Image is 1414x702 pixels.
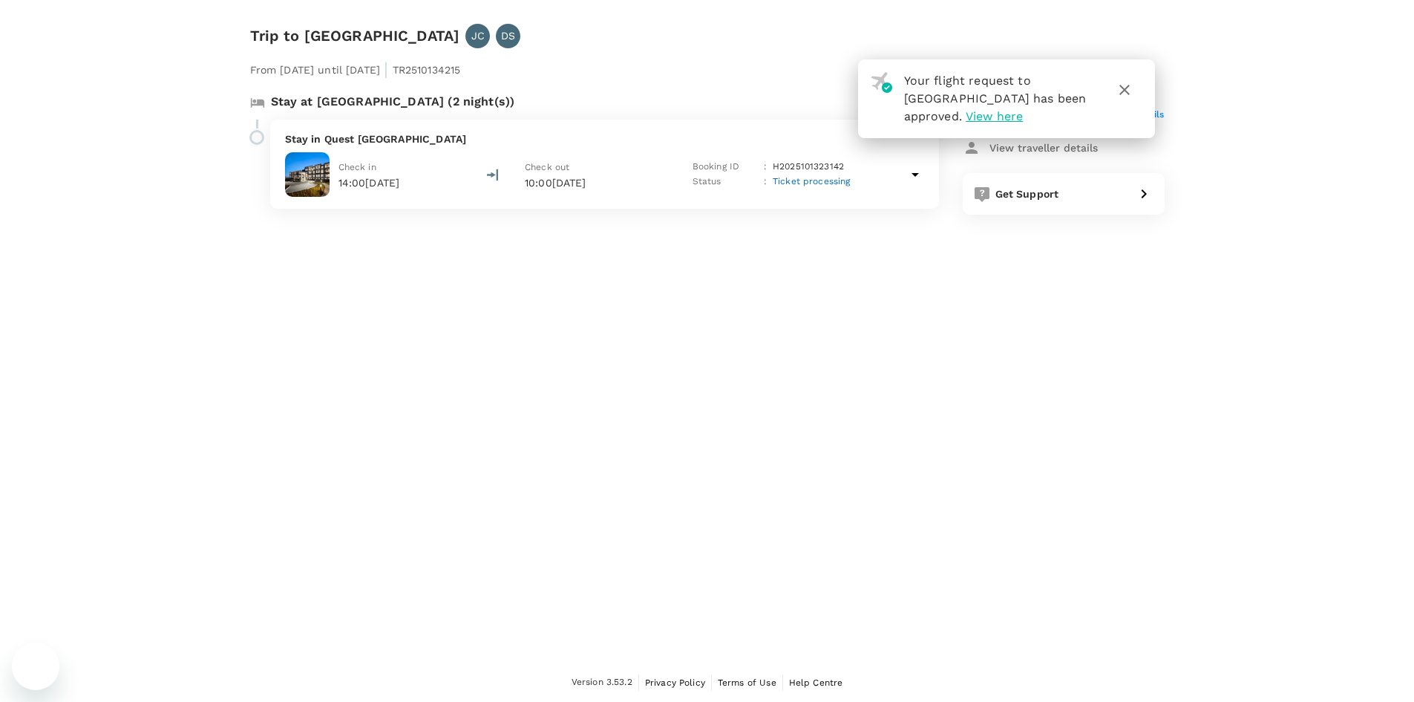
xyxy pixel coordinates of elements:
[764,160,767,175] p: :
[271,93,515,111] p: Stay at [GEOGRAPHIC_DATA] (2 night(s))
[645,677,705,688] span: Privacy Policy
[338,162,376,172] span: Check in
[285,131,924,146] p: Stay in Quest [GEOGRAPHIC_DATA]
[871,72,892,93] img: flight-approved
[966,109,1023,123] span: View here
[789,675,843,691] a: Help Centre
[995,188,1059,200] span: Get Support
[693,175,758,189] p: Status
[384,59,388,79] span: |
[250,54,461,81] p: From [DATE] until [DATE] TR2510134215
[963,134,1098,161] button: View traveller details
[285,152,330,197] img: Quest Ballarat Station
[12,643,59,690] iframe: Button to launch messaging window
[989,140,1098,155] p: View traveller details
[525,162,569,172] span: Check out
[718,675,776,691] a: Terms of Use
[572,675,632,690] span: Version 3.53.2
[338,175,400,190] p: 14:00[DATE]
[645,675,705,691] a: Privacy Policy
[764,175,767,189] p: :
[773,176,851,186] span: Ticket processing
[525,175,666,190] p: 10:00[DATE]
[501,28,515,43] p: DS
[250,24,460,48] h6: Trip to [GEOGRAPHIC_DATA]
[773,160,844,175] p: H2025101323142
[471,28,485,43] p: JC
[718,677,776,688] span: Terms of Use
[693,160,758,175] p: Booking ID
[904,74,1087,123] span: Your flight request to [GEOGRAPHIC_DATA] has been approved.
[789,677,843,688] span: Help Centre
